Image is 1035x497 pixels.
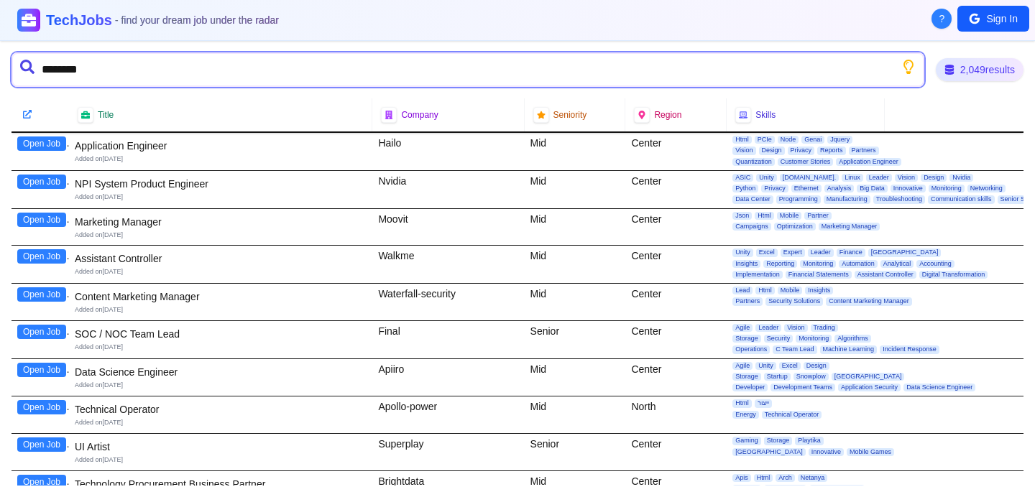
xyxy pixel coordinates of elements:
[732,335,761,343] span: Storage
[770,384,835,391] span: Development Teams
[553,109,587,121] span: Seniority
[949,174,973,182] span: Nvidia
[625,209,727,246] div: Center
[732,373,761,381] span: Storage
[732,158,775,166] span: Quantization
[901,60,916,74] button: Show search tips
[75,251,367,266] div: Assistant Controller
[75,440,367,454] div: UI Artist
[625,434,727,470] div: Center
[372,321,524,358] div: Final
[916,260,954,268] span: Accounting
[793,373,829,381] span: Snowplow
[732,185,758,192] span: Python
[786,271,852,279] span: Financial Statements
[732,448,806,456] span: [GEOGRAPHIC_DATA]
[75,154,367,164] div: Added on [DATE]
[625,359,727,396] div: Center
[777,212,802,220] span: Mobile
[17,400,66,414] button: Open Job
[809,485,865,493] span: Business Partner
[820,345,878,353] span: Machine Learning
[929,185,965,192] span: Monitoring
[776,474,795,482] span: Arch
[842,174,863,182] span: Linux
[778,136,799,144] span: Node
[75,289,367,304] div: Content Marketing Manager
[372,434,524,470] div: Superplay
[75,365,367,379] div: Data Science Engineer
[372,209,524,246] div: Moovit
[868,249,942,256] span: [GEOGRAPHIC_DATA]
[654,109,681,121] span: Region
[754,474,773,482] span: Html
[732,437,761,445] span: Gaming
[957,6,1029,32] button: Sign In
[732,362,753,370] span: Agile
[764,335,793,343] span: Security
[525,209,626,246] div: Mid
[796,335,832,343] span: Monitoring
[936,58,1023,81] div: 2,049 results
[75,177,367,191] div: NPI System Product Engineer
[919,271,988,279] span: Digital Transformation
[115,14,279,26] span: - find your dream job under the radar
[764,437,793,445] span: Storage
[525,171,626,208] div: Mid
[372,133,524,170] div: Hailo
[928,195,995,203] span: Communication skills
[765,297,823,305] span: Security Solutions
[804,212,832,220] span: Partner
[805,287,833,294] span: Insights
[759,147,785,154] span: Design
[732,384,768,391] span: Developer
[525,246,626,283] div: Mid
[873,195,925,203] span: Troubleshooting
[732,195,773,203] span: Data Center
[75,477,367,491] div: Technology Procurement Business Partner
[827,136,852,144] span: Jquery
[732,411,759,419] span: Energy
[75,267,367,277] div: Added on [DATE]
[763,260,797,268] span: Reporting
[801,136,824,144] span: Genai
[525,359,626,396] div: Mid
[732,287,753,294] span: Lead
[780,174,839,182] span: [DOMAIN_NAME].
[17,363,66,377] button: Open Job
[75,381,367,390] div: Added on [DATE]
[798,474,828,482] span: Netanya
[732,324,753,332] span: Agile
[17,175,66,189] button: Open Job
[75,305,367,315] div: Added on [DATE]
[17,213,66,227] button: Open Job
[891,185,926,192] span: Innovative
[761,185,788,192] span: Privacy
[75,139,367,153] div: Application Engineer
[755,136,775,144] span: PCIe
[17,249,66,264] button: Open Job
[732,260,760,268] span: Insights
[17,475,66,489] button: Open Job
[857,185,888,192] span: Big Data
[75,402,367,417] div: Technical Operator
[819,223,880,231] span: Marketing Manager
[834,335,871,343] span: Algorithms
[75,231,367,240] div: Added on [DATE]
[732,249,753,256] span: Unity
[778,158,834,166] span: Customer Stories
[778,287,803,294] span: Mobile
[732,474,751,482] span: Apis
[779,362,801,370] span: Excel
[372,284,524,320] div: Waterfall-security
[755,399,772,407] span: ייצור
[967,185,1006,192] span: Networking
[756,249,778,256] span: Excel
[525,434,626,470] div: Senior
[372,246,524,283] div: Walkme
[866,174,892,182] span: Leader
[75,418,367,427] div: Added on [DATE]
[808,249,834,256] span: Leader
[847,448,894,456] span: Mobile Games
[525,284,626,320] div: Mid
